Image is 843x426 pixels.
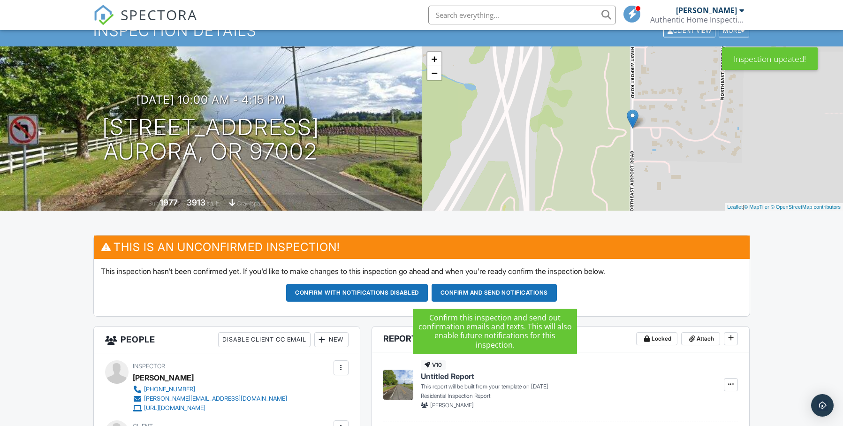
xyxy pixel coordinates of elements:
div: [URL][DOMAIN_NAME] [144,404,205,412]
a: Zoom in [427,52,441,66]
span: crawlspace [237,200,266,207]
h1: Inspection Details [93,23,750,39]
div: 1977 [160,198,178,207]
img: The Best Home Inspection Software - Spectora [93,5,114,25]
a: Client View [662,27,718,34]
h3: This is an Unconfirmed Inspection! [94,236,750,259]
span: SPECTORA [121,5,197,24]
a: Leaflet [727,204,743,210]
div: [PERSON_NAME] [133,371,194,385]
button: Confirm and send notifications [432,284,557,302]
div: [PERSON_NAME][EMAIL_ADDRESS][DOMAIN_NAME] [144,395,287,403]
span: Built [148,200,159,207]
input: Search everything... [428,6,616,24]
div: Disable Client CC Email [218,332,311,347]
div: [PHONE_NUMBER] [144,386,195,393]
span: Inspector [133,363,165,370]
a: [PERSON_NAME][EMAIL_ADDRESS][DOMAIN_NAME] [133,394,287,403]
a: © OpenStreetMap contributors [771,204,841,210]
div: | [725,203,843,211]
div: 3913 [187,198,205,207]
div: Client View [663,24,715,37]
div: Inspection updated! [722,47,818,70]
h1: [STREET_ADDRESS] Aurora, OR 97002 [102,115,319,165]
a: [PHONE_NUMBER] [133,385,287,394]
a: SPECTORA [93,13,197,32]
div: More [719,24,749,37]
div: [PERSON_NAME] [676,6,737,15]
h3: [DATE] 10:00 am - 4:15 pm [137,93,285,106]
div: Open Intercom Messenger [811,394,834,417]
span: sq. ft. [207,200,220,207]
h3: People [94,327,360,353]
a: [URL][DOMAIN_NAME] [133,403,287,413]
a: © MapTiler [744,204,769,210]
p: This inspection hasn't been confirmed yet. If you'd like to make changes to this inspection go ah... [101,266,743,276]
div: New [314,332,349,347]
button: Confirm with notifications disabled [286,284,428,302]
div: Authentic Home Inspections LLC. CCB#219431. OCHI#958 [650,15,744,24]
a: Zoom out [427,66,441,80]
